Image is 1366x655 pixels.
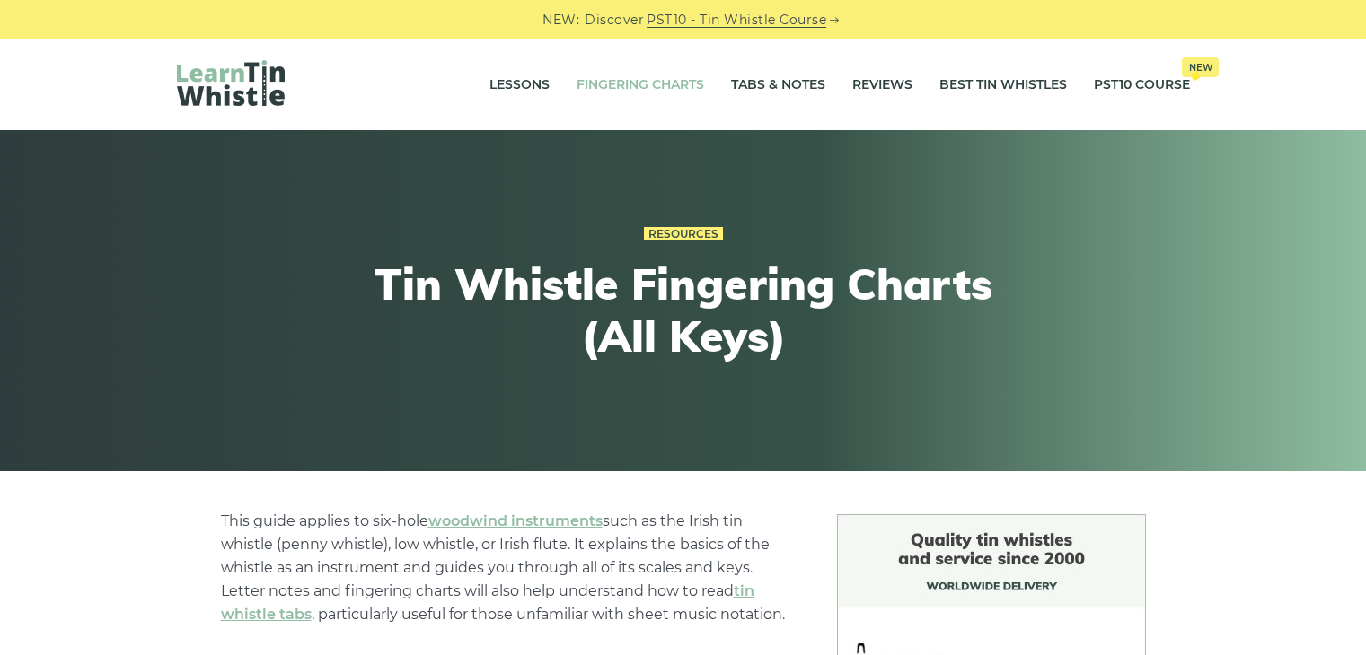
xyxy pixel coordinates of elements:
a: PST10 CourseNew [1094,63,1190,108]
span: New [1182,57,1219,77]
h1: Tin Whistle Fingering Charts (All Keys) [353,258,1014,362]
a: Tabs & Notes [731,63,825,108]
a: Resources [644,227,723,241]
a: Lessons [489,63,550,108]
p: This guide applies to six-hole such as the Irish tin whistle (penny whistle), low whistle, or Iri... [221,510,794,626]
a: Best Tin Whistles [939,63,1067,108]
a: Reviews [852,63,912,108]
img: LearnTinWhistle.com [177,60,285,106]
a: Fingering Charts [577,63,704,108]
a: woodwind instruments [428,512,603,529]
